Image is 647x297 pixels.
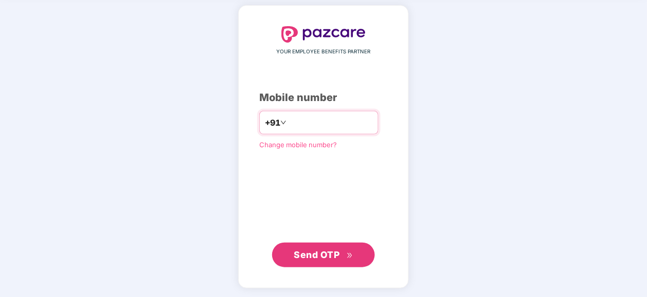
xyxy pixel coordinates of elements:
[294,249,340,260] span: Send OTP
[259,141,337,149] a: Change mobile number?
[259,90,388,106] div: Mobile number
[280,120,287,126] span: down
[265,116,280,129] span: +91
[277,48,371,56] span: YOUR EMPLOYEE BENEFITS PARTNER
[272,243,375,267] button: Send OTPdouble-right
[281,26,366,43] img: logo
[347,252,353,259] span: double-right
